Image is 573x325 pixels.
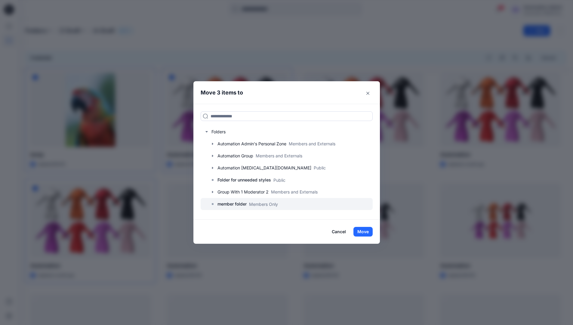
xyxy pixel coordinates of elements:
button: Move [353,227,373,237]
button: Cancel [328,227,350,237]
p: Public [273,177,285,183]
header: Move 3 items to [193,81,371,104]
p: Members Only [249,201,278,207]
button: Close [363,88,373,98]
p: member folder [217,200,247,208]
p: Folder for unneeded styles [217,176,271,184]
